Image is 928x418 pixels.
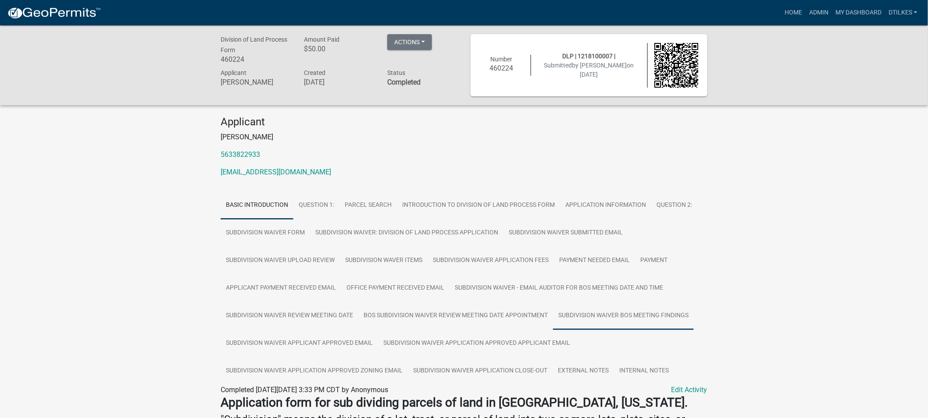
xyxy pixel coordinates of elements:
[560,191,651,220] a: Application Information
[408,357,553,385] a: Subdivision Waiver Application Close-out
[635,247,673,275] a: Payment
[304,78,374,86] h6: [DATE]
[397,191,560,220] a: Introduction to Division of Land Process Form
[572,62,627,69] span: by [PERSON_NAME]
[781,4,806,21] a: Home
[221,274,341,302] a: Applicant Payment Received Email
[614,357,674,385] a: Internal Notes
[304,69,325,76] span: Created
[293,191,339,220] a: Question 1:
[671,385,707,395] a: Edit Activity
[221,386,388,394] span: Completed [DATE][DATE] 3:33 PM CDT by Anonymous
[221,116,707,128] h4: Applicant
[553,357,614,385] a: External Notes
[654,43,699,88] img: QR code
[491,56,513,63] span: Number
[221,168,331,176] a: [EMAIL_ADDRESS][DOMAIN_NAME]
[479,64,524,72] h6: 460224
[221,132,707,142] p: [PERSON_NAME]
[221,247,340,275] a: Subdivision Waiver Upload Review
[450,274,668,302] a: Subdivision Waiver - Email Auditor For BOS Meeting Date and Time
[341,274,450,302] a: Office Payment Received Email
[563,53,616,60] span: DLP | 1218100007 |
[387,34,432,50] button: Actions
[304,36,339,43] span: Amount Paid
[221,302,358,330] a: Subdivision Waiver Review Meeting Date
[339,191,397,220] a: Parcel search
[544,62,634,78] span: Submitted on [DATE]
[358,302,553,330] a: BOS Subdivision Waiver Review Meeting Date Appointment
[221,150,260,159] a: 5633822933
[221,395,688,410] strong: Application form for sub dividing parcels of land in [GEOGRAPHIC_DATA], [US_STATE].
[554,247,635,275] a: Payment Needed Email
[503,219,628,247] a: Subdivision Waiver Submitted Email
[553,302,694,330] a: Subdivision Waiver BOS Meeting Findings
[387,69,405,76] span: Status
[378,329,575,358] a: Subdivision Waiver Application Approved Applicant Email
[885,4,921,21] a: dtilkes
[806,4,832,21] a: Admin
[428,247,554,275] a: Subdivision Waiver Application Fees
[221,329,378,358] a: Subdivision Waiver Applicant Approved Email
[221,69,246,76] span: Applicant
[221,55,291,64] h6: 460224
[832,4,885,21] a: My Dashboard
[221,219,310,247] a: SUBDIVISION WAIVER Form
[304,45,374,53] h6: $50.00
[651,191,697,220] a: Question 2:
[221,191,293,220] a: Basic Introduction
[310,219,503,247] a: Subdivision Waiver: Division of Land Process Application
[221,78,291,86] h6: [PERSON_NAME]
[340,247,428,275] a: Subdivision Waver Items
[221,357,408,385] a: Subdivision Waiver Application Approved Zoning Email
[221,36,287,53] span: Division of Land Process Form
[387,78,421,86] strong: Completed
